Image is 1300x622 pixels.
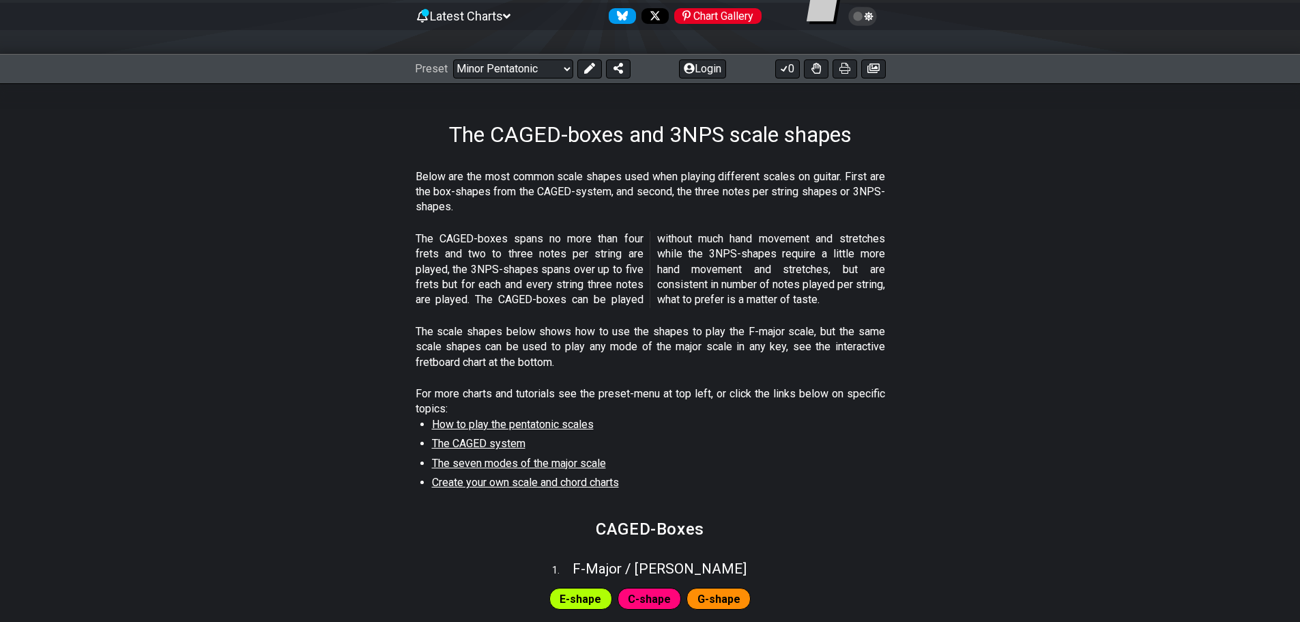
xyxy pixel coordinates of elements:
span: First enable full edit mode to edit [697,589,740,609]
span: The CAGED system [432,437,525,450]
p: For more charts and tutorials see the preset-menu at top left, or click the links below on specif... [416,386,885,417]
span: How to play the pentatonic scales [432,418,594,431]
span: 1 . [552,563,573,578]
a: Follow #fretflip at Bluesky [603,8,636,24]
button: 0 [775,59,800,79]
p: The CAGED-boxes spans no more than four frets and two to three notes per string are played, the 3... [416,231,885,308]
h2: CAGED-Boxes [596,522,704,537]
span: First enable full edit mode to edit [628,589,671,609]
div: Chart Gallery [674,8,762,24]
a: #fretflip at Pinterest [669,8,762,24]
select: Preset [453,59,573,79]
h1: The CAGED-boxes and 3NPS scale shapes [449,122,852,147]
p: The scale shapes below shows how to use the shapes to play the F-major scale, but the same scale ... [416,324,885,370]
button: Login [679,59,726,79]
p: Below are the most common scale shapes used when playing different scales on guitar. First are th... [416,169,885,215]
span: Create your own scale and chord charts [432,476,619,489]
span: F - Major / [PERSON_NAME] [573,561,747,577]
span: First enable full edit mode to edit [560,589,601,609]
button: Share Preset [606,59,631,79]
span: The seven modes of the major scale [432,457,606,470]
span: Preset [415,62,448,75]
span: Toggle light / dark theme [855,10,871,23]
button: Toggle Dexterity for all fretkits [804,59,828,79]
span: Latest Charts [430,9,503,23]
button: Create image [861,59,886,79]
a: Follow #fretflip at X [636,8,669,24]
button: Edit Preset [577,59,602,79]
button: Print [833,59,857,79]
